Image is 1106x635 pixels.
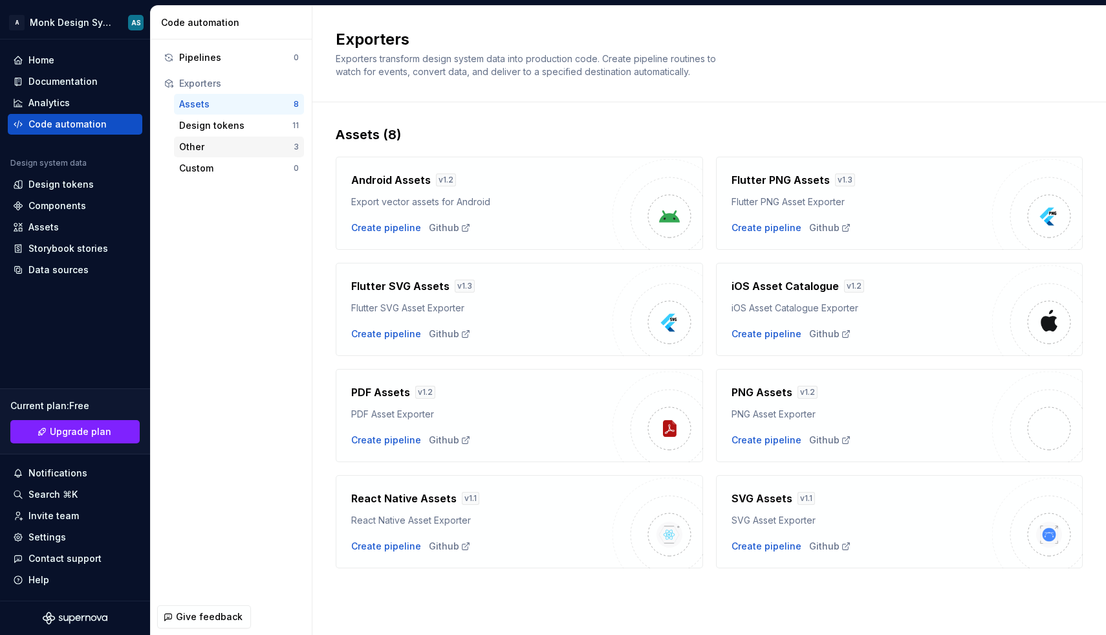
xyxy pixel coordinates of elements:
[28,96,70,109] div: Analytics
[732,540,801,553] button: Create pipeline
[336,53,719,77] span: Exporters transform design system data into production code. Create pipeline routines to watch fo...
[8,174,142,195] a: Design tokens
[351,328,421,340] button: Create pipeline
[8,484,142,505] button: Search ⌘K
[8,195,142,216] a: Components
[28,552,102,565] div: Contact support
[8,238,142,259] a: Storybook stories
[8,570,142,590] button: Help
[732,384,792,400] h4: PNG Assets
[3,8,147,36] button: AMonk Design SystemAS
[28,54,54,67] div: Home
[294,99,299,109] div: 8
[732,514,993,527] div: SVG Asset Exporter
[10,158,87,168] div: Design system data
[9,15,25,30] div: A
[28,178,94,191] div: Design tokens
[157,605,251,629] button: Give feedback
[50,425,111,438] span: Upgrade plan
[351,540,421,553] button: Create pipeline
[797,386,818,399] div: v 1.2
[351,278,450,294] h4: Flutter SVG Assets
[28,531,66,544] div: Settings
[8,260,142,280] a: Data sources
[28,488,78,501] div: Search ⌘K
[8,506,142,526] a: Invite team
[28,467,87,480] div: Notifications
[8,71,142,92] a: Documentation
[809,328,851,340] a: Github
[455,280,475,293] div: v 1.3
[809,221,851,234] a: Github
[835,173,855,186] div: v 1.3
[28,574,49,586] div: Help
[174,94,304,115] button: Assets8
[43,612,107,625] svg: Supernova Logo
[732,328,801,340] button: Create pipeline
[809,540,851,553] a: Github
[336,29,1067,50] h2: Exporters
[161,16,307,29] div: Code automation
[8,50,142,71] a: Home
[809,434,851,447] a: Github
[732,195,993,208] div: Flutter PNG Asset Exporter
[30,16,113,29] div: Monk Design System
[429,221,471,234] a: Github
[174,115,304,136] button: Design tokens11
[294,163,299,173] div: 0
[28,75,98,88] div: Documentation
[351,302,613,315] div: Flutter SVG Asset Exporter
[131,17,141,28] div: AS
[8,527,142,548] a: Settings
[179,162,294,175] div: Custom
[351,434,421,447] button: Create pipeline
[28,263,89,276] div: Data sources
[351,195,613,208] div: Export vector assets for Android
[732,408,993,421] div: PNG Asset Exporter
[28,221,59,234] div: Assets
[179,119,292,132] div: Design tokens
[158,47,304,68] button: Pipelines0
[429,328,471,340] a: Github
[28,199,86,212] div: Components
[174,158,304,179] button: Custom0
[351,491,457,506] h4: React Native Assets
[8,217,142,238] a: Assets
[294,52,299,63] div: 0
[292,120,299,131] div: 11
[179,98,294,111] div: Assets
[351,408,613,421] div: PDF Asset Exporter
[415,386,435,399] div: v 1.2
[8,548,142,569] button: Contact support
[10,420,140,443] a: Upgrade plan
[732,278,839,294] h4: iOS Asset Catalogue
[732,221,801,234] button: Create pipeline
[429,434,471,447] a: Github
[797,492,815,505] div: v 1.1
[351,172,431,188] h4: Android Assets
[179,51,294,64] div: Pipelines
[844,280,864,293] div: v 1.2
[294,142,299,152] div: 3
[176,610,243,623] span: Give feedback
[28,509,79,522] div: Invite team
[732,172,830,188] h4: Flutter PNG Assets
[429,540,471,553] a: Github
[462,492,479,505] div: v 1.1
